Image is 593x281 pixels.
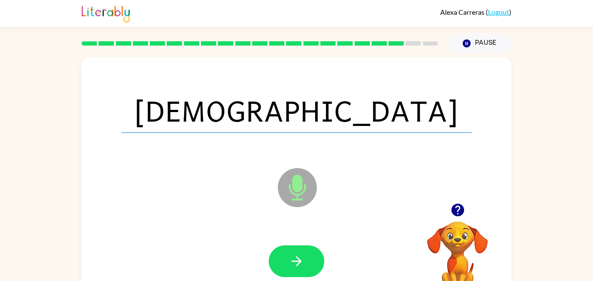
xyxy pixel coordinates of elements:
a: Logout [488,8,509,16]
div: ( ) [440,8,511,16]
button: Pause [448,33,511,53]
img: Literably [82,3,130,23]
span: [DEMOGRAPHIC_DATA] [121,88,472,133]
span: Alexa Carreras [440,8,486,16]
